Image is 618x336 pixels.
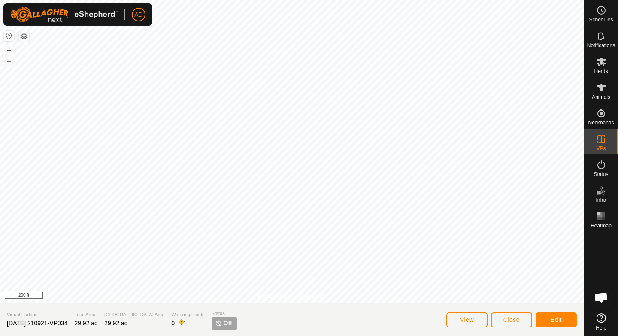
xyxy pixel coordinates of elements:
button: – [4,56,14,67]
span: Total Area [74,311,97,318]
span: Virtual Paddock [7,311,67,318]
a: Contact Us [300,292,326,300]
span: [DATE] 210921-VP034 [7,320,67,327]
button: Reset Map [4,31,14,41]
a: Privacy Policy [258,292,290,300]
span: View [460,316,474,323]
button: + [4,45,14,55]
button: Close [491,312,532,327]
span: Heatmap [591,223,612,228]
span: 29.92 ac [104,320,127,327]
span: Herds [594,69,608,74]
span: VPs [596,146,606,151]
span: Animals [592,94,610,100]
span: 29.92 ac [74,320,97,327]
span: Close [503,316,520,323]
span: Infra [596,197,606,203]
button: Map Layers [19,31,29,42]
img: turn-off [215,320,222,327]
span: Off [224,319,232,328]
a: Help [584,310,618,334]
span: Status [594,172,608,177]
button: View [446,312,488,327]
span: Status [212,310,237,317]
span: AD [134,10,142,19]
button: Edit [536,312,577,327]
span: Edit [551,316,562,323]
img: Gallagher Logo [10,7,118,22]
span: Watering Points [171,311,204,318]
span: Schedules [589,17,613,22]
span: 0 [171,320,175,327]
span: Notifications [587,43,615,48]
span: Neckbands [588,120,614,125]
div: Open chat [588,285,614,310]
span: Help [596,325,606,330]
span: [GEOGRAPHIC_DATA] Area [104,311,164,318]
